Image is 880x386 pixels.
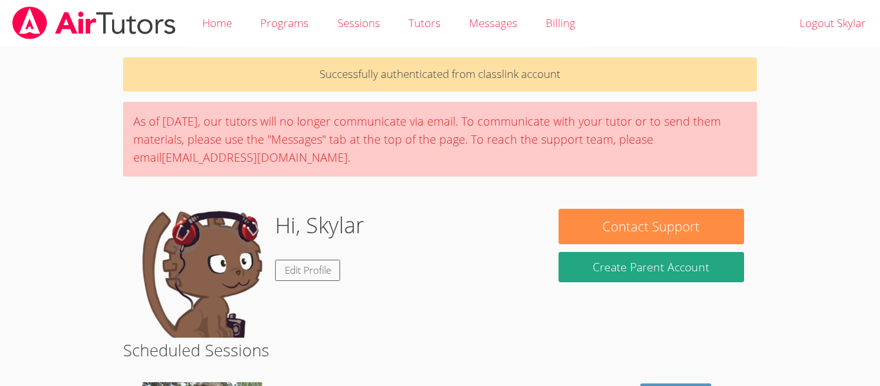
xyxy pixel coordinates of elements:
div: As of [DATE], our tutors will no longer communicate via email. To communicate with your tutor or ... [123,102,757,177]
button: Contact Support [559,209,744,244]
img: airtutors_banner-c4298cdbf04f3fff15de1276eac7730deb9818008684d7c2e4769d2f7ddbe033.png [11,6,177,39]
p: Successfully authenticated from classlink account [123,57,757,92]
a: Edit Profile [275,260,341,281]
span: Messages [469,15,517,30]
h2: Scheduled Sessions [123,338,757,362]
button: Create Parent Account [559,252,744,282]
h1: Hi, Skylar [275,209,364,242]
img: default.png [136,209,265,338]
